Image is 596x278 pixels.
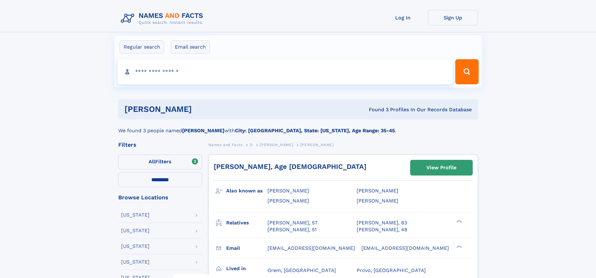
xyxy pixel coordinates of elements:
[260,143,293,147] span: [PERSON_NAME]
[120,40,164,54] label: Regular search
[267,267,336,273] span: Orem, [GEOGRAPHIC_DATA]
[125,105,280,113] h1: [PERSON_NAME]
[357,188,398,194] span: [PERSON_NAME]
[226,186,267,196] h3: Also known as
[428,10,478,25] a: Sign Up
[226,218,267,228] h3: Relatives
[267,226,317,233] a: [PERSON_NAME], 51
[455,244,462,249] div: ❯
[250,141,253,149] a: D
[357,219,407,226] a: [PERSON_NAME], 83
[357,226,407,233] a: [PERSON_NAME], 48
[357,198,398,204] span: [PERSON_NAME]
[455,219,462,223] div: ❯
[118,59,453,84] input: search input
[378,10,428,25] a: Log In
[410,160,472,175] a: View Profile
[171,40,210,54] label: Email search
[226,243,267,254] h3: Email
[118,195,202,200] div: Browse Locations
[267,219,318,226] a: [PERSON_NAME], 57
[426,160,456,175] div: View Profile
[208,141,243,149] a: Names and Facts
[118,119,478,134] div: We found 3 people named with .
[455,59,478,84] button: Search Button
[121,244,150,249] div: [US_STATE]
[118,10,208,27] img: Logo Names and Facts
[235,128,395,134] b: City: [GEOGRAPHIC_DATA], State: [US_STATE], Age Range: 35-45
[267,198,309,204] span: [PERSON_NAME]
[280,106,472,113] div: Found 3 Profiles In Our Records Database
[118,142,202,148] div: Filters
[250,143,253,147] span: D
[121,260,150,265] div: [US_STATE]
[300,143,334,147] span: [PERSON_NAME]
[118,155,202,170] label: Filters
[226,263,267,274] h3: Lived in
[214,163,366,170] a: [PERSON_NAME], Age [DEMOGRAPHIC_DATA]
[357,267,426,273] span: Provo, [GEOGRAPHIC_DATA]
[361,245,449,251] span: [EMAIL_ADDRESS][DOMAIN_NAME]
[182,128,224,134] b: [PERSON_NAME]
[267,188,309,194] span: [PERSON_NAME]
[267,245,355,251] span: [EMAIL_ADDRESS][DOMAIN_NAME]
[260,141,293,149] a: [PERSON_NAME]
[121,212,150,218] div: [US_STATE]
[121,228,150,233] div: [US_STATE]
[149,159,155,165] span: All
